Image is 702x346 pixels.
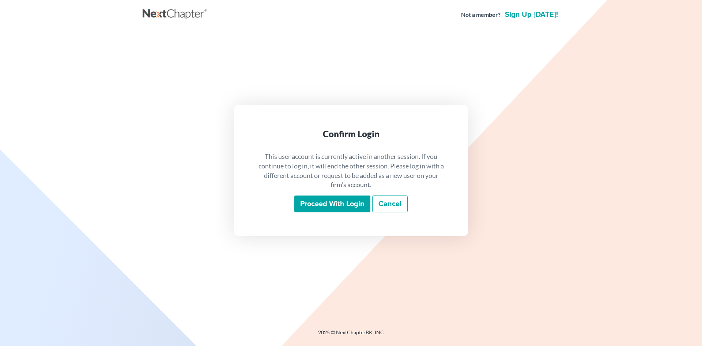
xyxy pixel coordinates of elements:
a: Sign up [DATE]! [503,11,559,18]
strong: Not a member? [461,11,501,19]
input: Proceed with login [294,196,370,212]
div: 2025 © NextChapterBK, INC [143,329,559,342]
div: Confirm Login [257,128,445,140]
a: Cancel [372,196,408,212]
p: This user account is currently active in another session. If you continue to log in, it will end ... [257,152,445,190]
